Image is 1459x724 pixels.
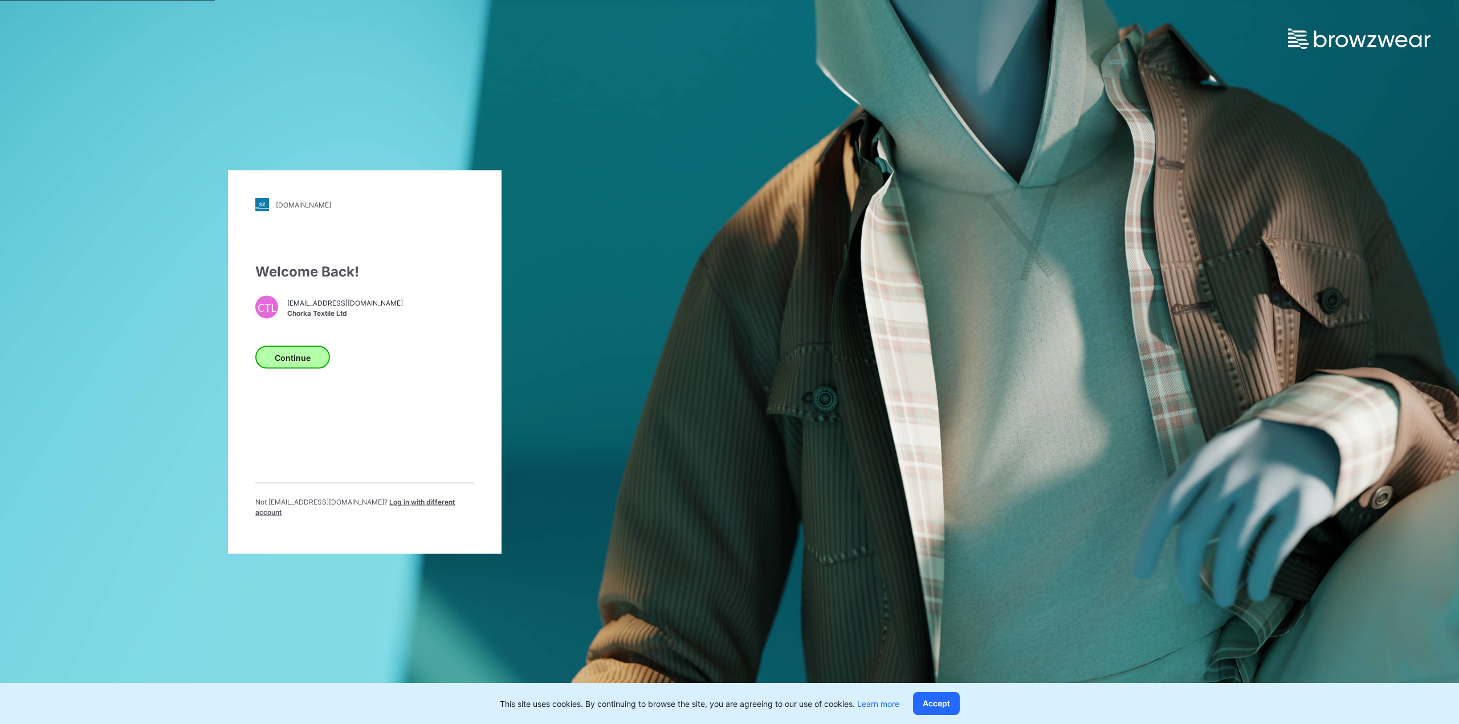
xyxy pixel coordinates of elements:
p: Not [EMAIL_ADDRESS][DOMAIN_NAME] ? [255,497,474,518]
a: [DOMAIN_NAME] [255,198,474,211]
span: [EMAIL_ADDRESS][DOMAIN_NAME] [287,298,403,308]
span: Chorka Textile Ltd [287,308,403,318]
div: CTL [255,296,278,319]
a: Learn more [857,699,899,709]
img: browzwear-logo.e42bd6dac1945053ebaf764b6aa21510.svg [1288,29,1431,49]
div: [DOMAIN_NAME] [276,200,331,209]
div: Welcome Back! [255,262,474,282]
button: Accept [913,692,960,715]
button: Continue [255,346,330,369]
img: stylezone-logo.562084cfcfab977791bfbf7441f1a819.svg [255,198,269,211]
p: This site uses cookies. By continuing to browse the site, you are agreeing to our use of cookies. [500,698,899,710]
